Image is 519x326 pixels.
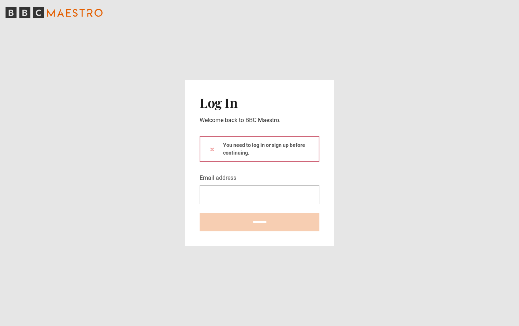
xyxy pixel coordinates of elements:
[200,95,319,110] h2: Log In
[200,136,319,162] div: You need to log in or sign up before continuing.
[200,174,236,182] label: Email address
[5,7,103,18] svg: BBC Maestro
[200,116,319,125] p: Welcome back to BBC Maestro.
